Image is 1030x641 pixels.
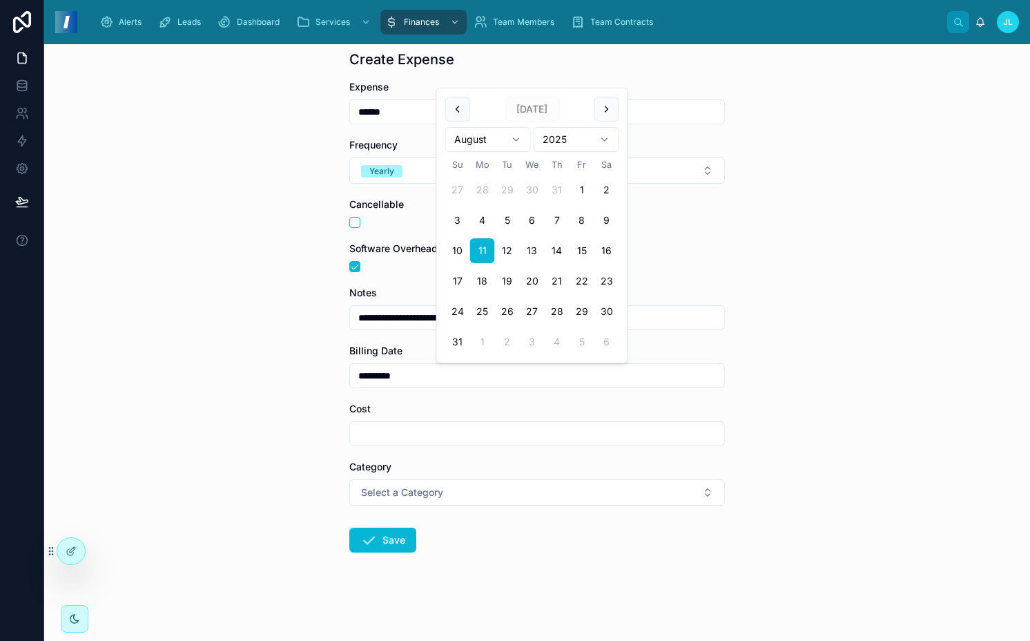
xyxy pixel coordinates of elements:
[594,269,619,294] button: Saturday, August 23rd, 2025
[470,208,495,233] button: Monday, August 4th, 2025
[404,17,439,28] span: Finances
[567,10,663,35] a: Team Contracts
[470,329,495,354] button: Monday, September 1st, 2025
[349,242,438,254] span: Software Overhead
[520,178,545,202] button: Wednesday, July 30th, 2025
[545,178,570,202] button: Thursday, July 31st, 2025
[545,238,570,263] button: Thursday, August 14th, 2025
[470,238,495,263] button: Today, Monday, August 11th, 2025, selected
[369,165,394,178] div: Yearly
[570,238,594,263] button: Friday, August 15th, 2025
[495,299,520,324] button: Tuesday, August 26th, 2025
[177,17,201,28] span: Leads
[445,157,470,172] th: Sunday
[55,11,77,33] img: App logo
[470,157,495,172] th: Monday
[1003,17,1013,28] span: JL
[349,287,377,298] span: Notes
[469,10,564,35] a: Team Members
[520,299,545,324] button: Wednesday, August 27th, 2025
[119,17,142,28] span: Alerts
[445,329,470,354] button: Sunday, August 31st, 2025
[445,238,470,263] button: Sunday, August 10th, 2025
[594,299,619,324] button: Saturday, August 30th, 2025
[495,208,520,233] button: Tuesday, August 5th, 2025
[495,157,520,172] th: Tuesday
[520,269,545,294] button: Wednesday, August 20th, 2025
[520,157,545,172] th: Wednesday
[520,208,545,233] button: Wednesday, August 6th, 2025
[349,479,725,506] button: Select Button
[349,157,725,184] button: Select Button
[594,178,619,202] button: Saturday, August 2nd, 2025
[95,10,151,35] a: Alerts
[520,329,545,354] button: Wednesday, September 3rd, 2025
[154,10,211,35] a: Leads
[445,157,619,354] table: August 2025
[213,10,289,35] a: Dashboard
[349,403,371,414] span: Cost
[594,157,619,172] th: Saturday
[495,178,520,202] button: Tuesday, July 29th, 2025
[349,345,402,356] span: Billing Date
[349,528,416,553] button: Save
[315,17,350,28] span: Services
[88,7,947,37] div: scrollable content
[495,269,520,294] button: Tuesday, August 19th, 2025
[349,139,398,151] span: Frequency
[445,208,470,233] button: Sunday, August 3rd, 2025
[445,269,470,294] button: Sunday, August 17th, 2025
[445,299,470,324] button: Sunday, August 24th, 2025
[237,17,280,28] span: Dashboard
[349,50,454,69] h1: Create Expense
[545,329,570,354] button: Thursday, September 4th, 2025
[361,486,443,499] span: Select a Category
[594,208,619,233] button: Saturday, August 9th, 2025
[470,269,495,294] button: Monday, August 18th, 2025
[590,17,653,28] span: Team Contracts
[470,299,495,324] button: Monday, August 25th, 2025
[292,10,378,35] a: Services
[495,329,520,354] button: Tuesday, September 2nd, 2025
[349,198,404,210] span: Cancellable
[495,238,520,263] button: Tuesday, August 12th, 2025
[349,461,391,472] span: Category
[570,299,594,324] button: Friday, August 29th, 2025
[545,157,570,172] th: Thursday
[570,178,594,202] button: Friday, August 1st, 2025
[349,81,389,93] span: Expense
[594,238,619,263] button: Saturday, August 16th, 2025
[545,269,570,294] button: Thursday, August 21st, 2025
[380,10,467,35] a: Finances
[445,178,470,202] button: Sunday, July 27th, 2025
[570,269,594,294] button: Friday, August 22nd, 2025
[470,178,495,202] button: Monday, July 28th, 2025
[493,17,554,28] span: Team Members
[594,329,619,354] button: Saturday, September 6th, 2025
[570,329,594,354] button: Friday, September 5th, 2025
[545,208,570,233] button: Thursday, August 7th, 2025
[570,157,594,172] th: Friday
[570,208,594,233] button: Friday, August 8th, 2025
[520,238,545,263] button: Wednesday, August 13th, 2025
[545,299,570,324] button: Thursday, August 28th, 2025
